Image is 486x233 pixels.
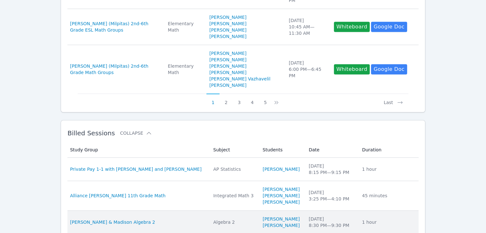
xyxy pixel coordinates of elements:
[246,94,259,106] button: 4
[209,20,246,27] a: [PERSON_NAME]
[263,192,300,199] a: [PERSON_NAME]
[209,142,259,158] th: Subject
[209,33,246,40] a: [PERSON_NAME]
[289,60,326,79] div: [DATE] 6:00 PM — 6:45 PM
[263,216,300,222] a: [PERSON_NAME]
[67,129,115,137] span: Billed Sessions
[209,69,281,82] a: [PERSON_NAME] [PERSON_NAME] Vazhavelil
[263,222,300,229] a: [PERSON_NAME]
[168,20,202,33] div: Elementary Math
[259,142,305,158] th: Students
[379,94,408,106] button: Last
[362,192,415,199] div: 45 minutes
[309,163,354,176] div: [DATE] 8:15 PM — 9:15 PM
[305,142,358,158] th: Date
[371,64,407,74] a: Google Doc
[213,192,255,199] div: Integrated Math 3
[220,94,233,106] button: 2
[209,50,246,56] a: [PERSON_NAME]
[289,17,326,36] div: [DATE] 10:45 AM — 11:30 AM
[213,166,255,172] div: AP Statistics
[209,63,246,69] a: [PERSON_NAME]
[362,219,415,225] div: 1 hour
[168,63,202,76] div: Elementary Math
[263,186,300,192] a: [PERSON_NAME]
[209,14,246,20] a: [PERSON_NAME]
[334,64,370,74] button: Whiteboard
[209,82,246,88] a: [PERSON_NAME]
[70,219,155,225] a: [PERSON_NAME] & Madison Algebra 2
[67,158,419,181] tr: Private Pay 1-1 with [PERSON_NAME] and [PERSON_NAME]AP Statistics[PERSON_NAME][DATE]8:15 PM—9:15 ...
[358,142,419,158] th: Duration
[70,166,202,172] a: Private Pay 1-1 with [PERSON_NAME] and [PERSON_NAME]
[362,166,415,172] div: 1 hour
[206,94,220,106] button: 1
[209,56,246,63] a: [PERSON_NAME]
[263,166,300,172] a: [PERSON_NAME]
[259,94,272,106] button: 5
[67,45,419,94] tr: [PERSON_NAME] (Milpitas) 2nd-6th Grade Math GroupsElementary Math[PERSON_NAME][PERSON_NAME][PERSO...
[334,22,370,32] button: Whiteboard
[67,181,419,211] tr: Alliance [PERSON_NAME] 11th Grade MathIntegrated Math 3[PERSON_NAME][PERSON_NAME][PERSON_NAME][DA...
[263,199,300,205] a: [PERSON_NAME]
[213,219,255,225] div: Algebra 2
[309,189,354,202] div: [DATE] 3:25 PM — 4:10 PM
[67,142,209,158] th: Study Group
[67,9,419,45] tr: [PERSON_NAME] (Milpitas) 2nd-6th Grade ESL Math GroupsElementary Math[PERSON_NAME][PERSON_NAME][P...
[309,216,354,229] div: [DATE] 8:30 PM — 9:30 PM
[70,192,166,199] a: Alliance [PERSON_NAME] 11th Grade Math
[233,94,246,106] button: 3
[70,63,160,76] a: [PERSON_NAME] (Milpitas) 2nd-6th Grade Math Groups
[371,22,407,32] a: Google Doc
[120,130,152,136] button: Collapse
[209,27,246,33] a: [PERSON_NAME]
[70,20,160,33] a: [PERSON_NAME] (Milpitas) 2nd-6th Grade ESL Math Groups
